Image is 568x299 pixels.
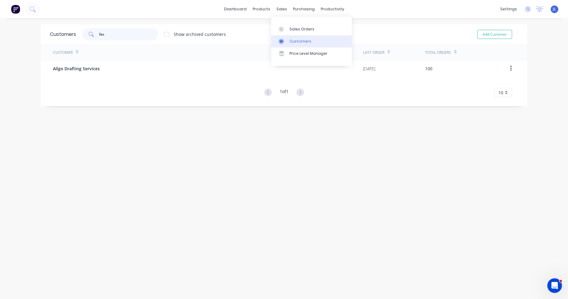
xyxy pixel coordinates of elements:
div: purchasing [290,5,318,14]
div: Customers [289,39,311,44]
div: 100 [425,65,432,72]
div: productivity [318,5,347,14]
a: dashboard [221,5,250,14]
div: settings [497,5,520,14]
input: Search customers... [99,28,158,40]
img: Factory [11,5,20,14]
div: Customers [50,31,76,38]
span: 10 [498,89,503,96]
div: 1 of 1 [280,88,289,97]
div: Price Level Manager [289,51,327,56]
div: products [250,5,273,14]
iframe: Intercom live chat [547,278,562,293]
a: Customers [271,35,352,47]
div: Customer [53,50,73,55]
a: Price Level Manager [271,47,352,60]
div: [DATE] [363,65,375,72]
a: Sales Orders [271,23,352,35]
span: Allgo Drafting Services [53,65,100,72]
div: Total Orders [425,50,451,55]
div: Last Order [363,50,384,55]
button: Add Customer [477,30,512,39]
div: Show archived customers [174,31,226,37]
span: JL [553,6,556,12]
div: sales [273,5,290,14]
div: Sales Orders [289,26,314,32]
